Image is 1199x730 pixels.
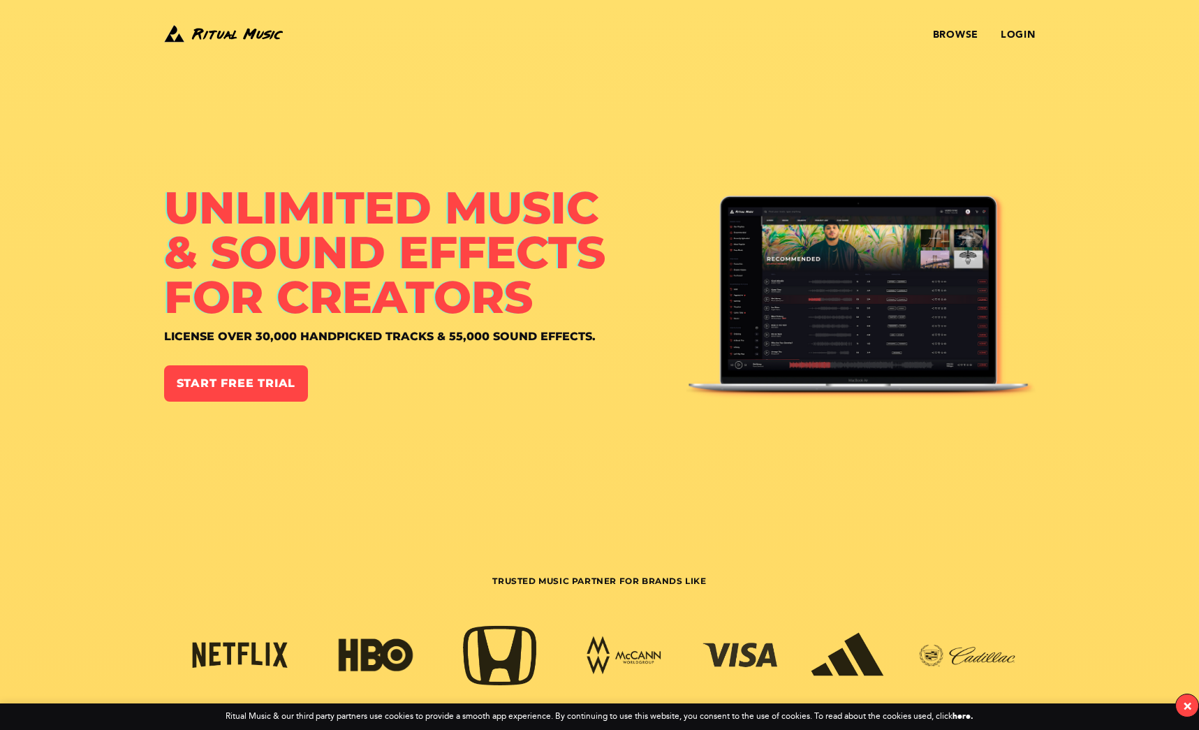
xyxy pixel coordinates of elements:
img: honda [455,622,545,689]
div: × [1183,698,1192,714]
a: here. [952,711,973,721]
img: netflix [184,638,296,673]
img: Ritual Music [686,192,1035,405]
img: mccann [580,635,669,676]
img: hbo [331,636,420,676]
a: Browse [933,29,978,41]
img: Ritual Music [164,22,283,45]
h1: Unlimited Music & Sound Effects for Creators [164,185,687,319]
img: cadillac [911,640,1023,672]
img: adidas [803,630,892,681]
h4: License over 30,000 handpicked tracks & 55,000 sound effects. [164,330,687,343]
h3: Trusted Music Partner for Brands Like [164,576,1036,620]
a: Login [1001,29,1036,41]
div: Ritual Music & our third party partners use cookies to provide a smooth app experience. By contin... [226,712,973,722]
a: Start Free Trial [164,365,309,402]
img: visa [696,639,785,672]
